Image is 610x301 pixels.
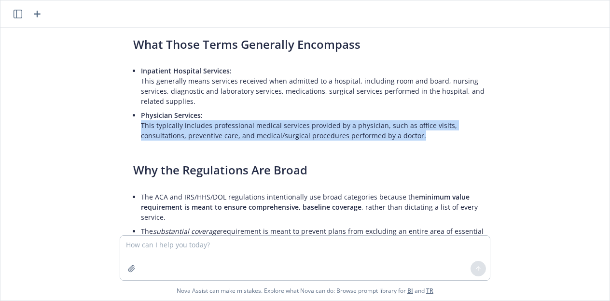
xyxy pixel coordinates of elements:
[177,281,433,301] span: Nova Assist can make mistakes. Explore what Nova can do: Browse prompt library for and
[141,192,470,212] span: minimum value requirement is meant to ensure comprehensive, baseline coverage
[141,66,232,75] span: Inpatient Hospital Services:
[426,287,433,295] a: TR
[141,110,485,141] p: This typically includes professional medical services provided by a physician, such as office vis...
[153,227,220,236] em: substantial coverage
[141,224,485,248] li: The requirement is meant to prevent plans from excluding an entire area of essential care (e.g., ...
[133,36,485,53] h3: What Those Terms Generally Encompass
[141,190,485,224] li: The ACA and IRS/HHS/DOL regulations intentionally use broad categories because the , rather than ...
[141,111,203,120] span: Physician Services:
[141,66,485,106] p: This generally means services received when admitted to a hospital, including room and board, nur...
[133,162,485,178] h3: Why the Regulations Are Broad
[407,287,413,295] a: BI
